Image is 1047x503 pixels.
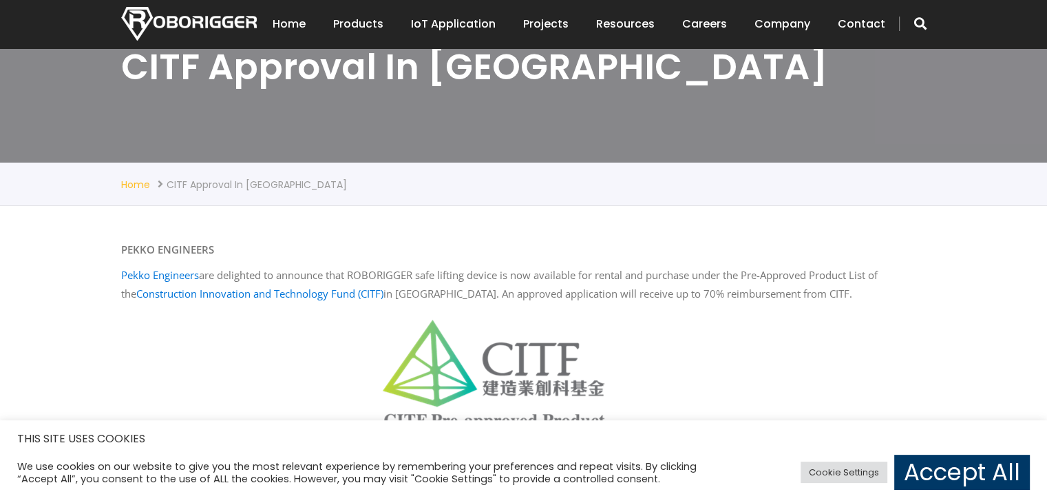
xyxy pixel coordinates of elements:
[682,3,727,45] a: Careers
[121,243,214,256] strong: PEKKO ENGINEERS
[121,268,199,282] a: Pekko Engineers
[17,430,1030,448] h5: THIS SITE USES COOKIES
[17,460,726,485] div: We use cookies on our website to give you the most relevant experience by remembering your prefer...
[333,3,383,45] a: Products
[121,7,257,41] img: Nortech
[894,455,1030,490] a: Accept All
[754,3,810,45] a: Company
[136,287,383,300] a: Construction Innovation and Technology Fund (CITF)
[121,43,927,90] h1: CITF Approval in [GEOGRAPHIC_DATA]
[801,462,887,483] a: Cookie Settings
[596,3,655,45] a: Resources
[273,3,306,45] a: Home
[121,178,150,192] a: Home
[838,3,885,45] a: Contact
[411,3,496,45] a: IoT Application
[523,3,569,45] a: Projects
[167,176,347,193] li: CITF Approval in [GEOGRAPHIC_DATA]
